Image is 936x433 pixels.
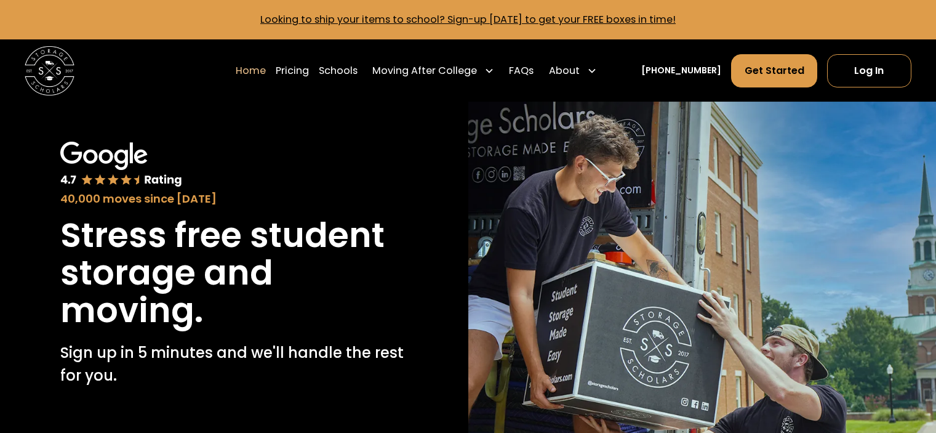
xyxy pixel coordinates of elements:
[60,142,182,188] img: Google 4.7 star rating
[276,54,309,88] a: Pricing
[60,342,407,387] p: Sign up in 5 minutes and we'll handle the rest for you.
[544,54,602,88] div: About
[372,63,477,78] div: Moving After College
[509,54,534,88] a: FAQs
[60,190,407,207] div: 40,000 moves since [DATE]
[641,64,721,77] a: [PHONE_NUMBER]
[25,46,74,96] img: Storage Scholars main logo
[25,46,74,96] a: home
[367,54,499,88] div: Moving After College
[260,12,676,26] a: Looking to ship your items to school? Sign-up [DATE] to get your FREE boxes in time!
[549,63,580,78] div: About
[827,54,911,87] a: Log In
[319,54,358,88] a: Schools
[731,54,817,87] a: Get Started
[60,217,407,330] h1: Stress free student storage and moving.
[236,54,266,88] a: Home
